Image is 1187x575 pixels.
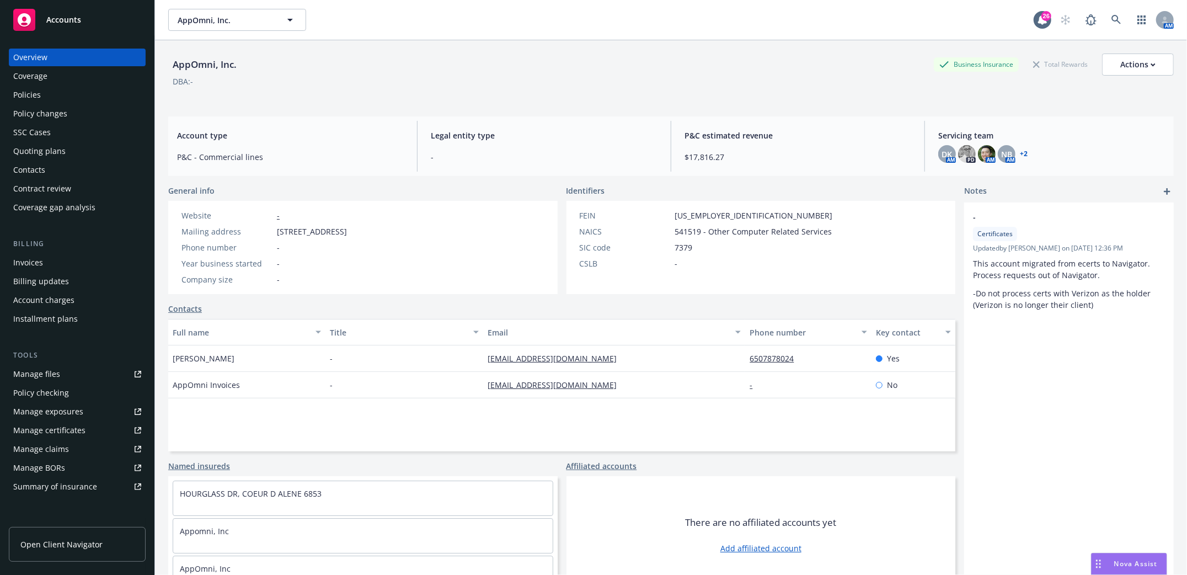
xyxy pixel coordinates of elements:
div: Title [330,327,466,338]
a: - [277,210,280,221]
div: Billing [9,238,146,249]
a: Start snowing [1055,9,1077,31]
p: This account migrated from ecerts to Navigator. Process requests out of Navigator. [973,258,1165,281]
a: Accounts [9,4,146,35]
div: Year business started [181,258,272,269]
a: Policy changes [9,105,146,123]
a: Search [1105,9,1127,31]
button: Phone number [745,319,871,345]
span: Nova Assist [1114,559,1158,568]
a: SSC Cases [9,124,146,141]
a: Switch app [1131,9,1153,31]
span: Legal entity type [431,130,657,141]
div: Actions [1120,54,1156,75]
div: Drag to move [1092,553,1105,574]
a: [EMAIL_ADDRESS][DOMAIN_NAME] [488,353,625,364]
span: Identifiers [566,185,605,196]
a: Contacts [168,303,202,315]
div: NAICS [580,226,671,237]
div: Summary of insurance [13,478,97,496]
div: Invoices [13,254,43,271]
button: Actions [1102,54,1174,76]
button: AppOmni, Inc. [168,9,306,31]
div: Business Insurance [934,57,1019,71]
img: photo [978,145,996,163]
span: General info [168,185,215,196]
button: Nova Assist [1091,553,1167,575]
span: $17,816.27 [685,151,911,163]
div: CSLB [580,258,671,269]
button: Key contact [871,319,955,345]
a: Policy checking [9,384,146,402]
div: Analytics hub [9,518,146,529]
div: -CertificatesUpdatedby [PERSON_NAME] on [DATE] 12:36 PMThis account migrated from ecerts to Navig... [964,203,1174,320]
div: Tools [9,350,146,361]
div: Website [181,210,272,221]
div: Phone number [181,242,272,253]
span: AppOmni, Inc. [178,14,273,26]
a: Affiliated accounts [566,460,637,472]
a: Manage files [9,365,146,383]
span: - [431,151,657,163]
a: [EMAIL_ADDRESS][DOMAIN_NAME] [488,380,625,390]
div: SIC code [580,242,671,253]
span: [US_EMPLOYER_IDENTIFICATION_NUMBER] [675,210,833,221]
span: Manage exposures [9,403,146,420]
a: Quoting plans [9,142,146,160]
a: Billing updates [9,273,146,290]
span: Notes [964,185,987,198]
span: No [887,379,897,391]
a: Contacts [9,161,146,179]
button: Email [483,319,746,345]
a: Coverage [9,67,146,85]
div: SSC Cases [13,124,51,141]
a: HOURGLASS DR, COEUR D ALENE 6853 [180,488,322,499]
div: Coverage gap analysis [13,199,95,216]
div: Manage BORs [13,459,65,477]
a: Summary of insurance [9,478,146,496]
a: Coverage gap analysis [9,199,146,216]
div: Manage files [13,365,60,383]
p: -Do not process certs with Verizon as the holder (Verizon is no longer their client) [973,287,1165,311]
a: Manage certificates [9,422,146,439]
span: 541519 - Other Computer Related Services [675,226,832,237]
a: - [750,380,761,390]
span: P&C estimated revenue [685,130,911,141]
button: Title [325,319,483,345]
span: - [330,379,333,391]
div: Policy changes [13,105,67,123]
span: [STREET_ADDRESS] [277,226,347,237]
span: Certificates [977,229,1013,239]
a: Named insureds [168,460,230,472]
div: Overview [13,49,47,66]
div: Email [488,327,729,338]
a: Policies [9,86,146,104]
span: 7379 [675,242,693,253]
div: Contract review [13,180,71,198]
span: Updated by [PERSON_NAME] on [DATE] 12:36 PM [973,243,1165,253]
div: Manage claims [13,440,69,458]
div: Policies [13,86,41,104]
span: Yes [887,353,900,364]
span: P&C - Commercial lines [177,151,404,163]
div: Billing updates [13,273,69,290]
span: Accounts [46,15,81,24]
a: Overview [9,49,146,66]
span: AppOmni Invoices [173,379,240,391]
div: AppOmni, Inc. [168,57,241,72]
span: There are no affiliated accounts yet [685,516,836,529]
a: Add affiliated account [720,542,801,554]
a: +2 [1020,151,1028,157]
span: DK [942,148,953,160]
div: Full name [173,327,309,338]
button: Full name [168,319,325,345]
a: Invoices [9,254,146,271]
span: - [277,274,280,285]
span: - [277,242,280,253]
a: add [1161,185,1174,198]
div: Phone number [750,327,854,338]
div: Quoting plans [13,142,66,160]
span: Servicing team [938,130,1165,141]
div: Policy checking [13,384,69,402]
a: Account charges [9,291,146,309]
